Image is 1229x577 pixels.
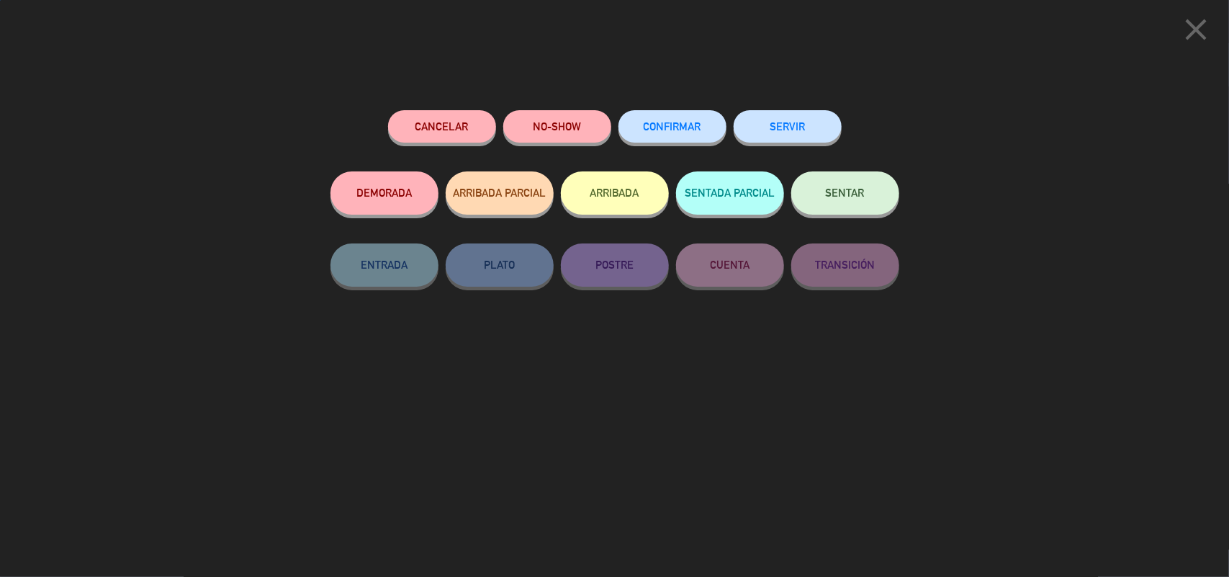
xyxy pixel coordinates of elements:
[330,243,438,287] button: ENTRADA
[388,110,496,143] button: Cancelar
[618,110,726,143] button: CONFIRMAR
[791,171,899,215] button: SENTAR
[826,187,865,199] span: SENTAR
[676,171,784,215] button: SENTADA PARCIAL
[503,110,611,143] button: NO-SHOW
[676,243,784,287] button: CUENTA
[453,187,546,199] span: ARRIBADA PARCIAL
[561,171,669,215] button: ARRIBADA
[446,243,554,287] button: PLATO
[330,171,438,215] button: DEMORADA
[1178,12,1214,48] i: close
[1174,11,1218,53] button: close
[734,110,842,143] button: SERVIR
[791,243,899,287] button: TRANSICIÓN
[561,243,669,287] button: POSTRE
[644,120,701,133] span: CONFIRMAR
[446,171,554,215] button: ARRIBADA PARCIAL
